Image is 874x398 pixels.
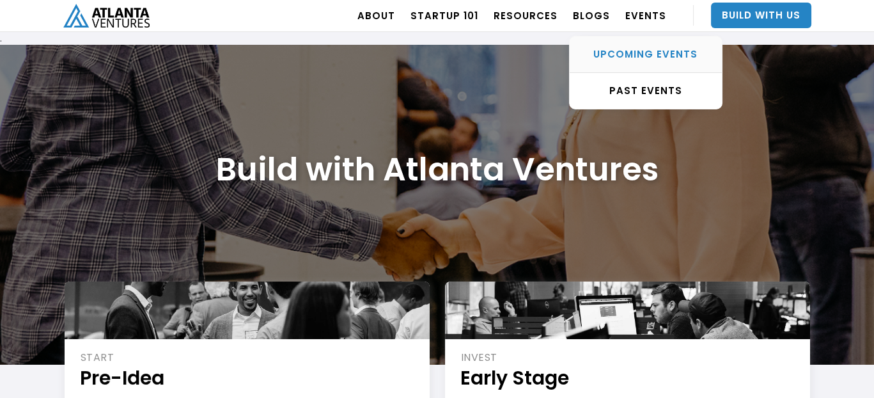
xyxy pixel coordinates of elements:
[216,150,659,189] h1: Build with Atlanta Ventures
[570,36,722,73] a: UPCOMING EVENTS
[570,48,722,61] div: UPCOMING EVENTS
[80,365,416,391] h1: Pre-Idea
[711,3,811,28] a: Build With Us
[570,73,722,109] a: PAST EVENTS
[461,351,796,365] div: INVEST
[81,351,416,365] div: START
[460,365,796,391] h1: Early Stage
[570,84,722,97] div: PAST EVENTS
